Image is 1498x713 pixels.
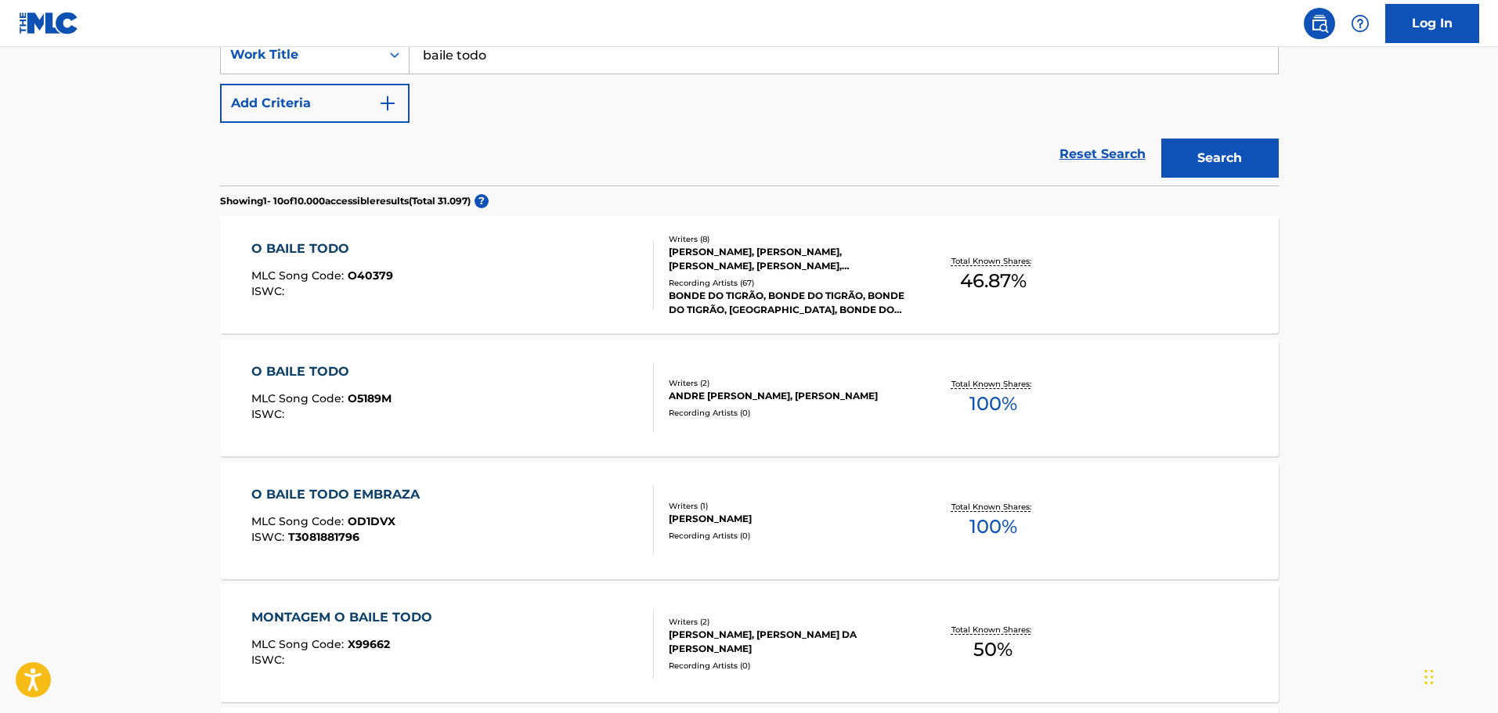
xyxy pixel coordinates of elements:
[220,84,410,123] button: Add Criteria
[1424,654,1434,700] div: Arrastar
[669,389,905,403] div: ANDRE [PERSON_NAME], [PERSON_NAME]
[348,637,390,651] span: X99662
[288,530,359,544] span: T3081881796
[669,660,905,672] div: Recording Artists ( 0 )
[669,530,905,542] div: Recording Artists ( 0 )
[251,514,348,528] span: MLC Song Code :
[220,339,1279,456] a: O BAILE TODOMLC Song Code:O5189MISWC:Writers (2)ANDRE [PERSON_NAME], [PERSON_NAME]Recording Artis...
[251,637,348,651] span: MLC Song Code :
[348,268,393,283] span: O40379
[220,194,471,208] p: Showing 1 - 10 of 10.000 accessible results (Total 31.097 )
[1345,8,1376,39] div: Help
[19,12,79,34] img: MLC Logo
[960,267,1027,295] span: 46.87 %
[669,377,905,389] div: Writers ( 2 )
[1161,139,1279,178] button: Search
[251,653,288,667] span: ISWC :
[669,500,905,512] div: Writers ( 1 )
[669,289,905,317] div: BONDE DO TIGRÃO, BONDE DO TIGRÃO, BONDE DO TIGRÃO, [GEOGRAPHIC_DATA], BONDE DO TIGRÃO
[669,616,905,628] div: Writers ( 2 )
[251,530,288,544] span: ISWC :
[251,608,440,627] div: MONTAGEM O BAILE TODO
[251,407,288,421] span: ISWC :
[348,391,392,405] span: O5189M
[969,390,1017,418] span: 100 %
[973,636,1013,664] span: 50 %
[378,94,397,113] img: 9d2ae6d4665cec9f34b9.svg
[251,391,348,405] span: MLC Song Code :
[1351,14,1370,33] img: help
[951,255,1035,267] p: Total Known Shares:
[220,462,1279,579] a: O BAILE TODO EMBRAZAMLC Song Code:OD1DVXISWC:T3081881796Writers (1)[PERSON_NAME]Recording Artists...
[1304,8,1335,39] a: Public Search
[669,628,905,656] div: [PERSON_NAME], [PERSON_NAME] DA [PERSON_NAME]
[348,514,395,528] span: OD1DVX
[951,624,1035,636] p: Total Known Shares:
[1385,4,1479,43] a: Log In
[251,239,393,258] div: O BAILE TODO
[220,216,1279,333] a: O BAILE TODOMLC Song Code:O40379ISWC:Writers (8)[PERSON_NAME], [PERSON_NAME], [PERSON_NAME], [PER...
[230,45,371,64] div: Work Title
[669,277,905,289] div: Recording Artists ( 67 )
[951,501,1035,513] p: Total Known Shares:
[951,378,1035,390] p: Total Known Shares:
[251,268,348,283] span: MLC Song Code :
[1420,638,1498,713] iframe: Chat Widget
[475,194,489,208] span: ?
[251,485,428,504] div: O BAILE TODO EMBRAZA
[669,233,905,245] div: Writers ( 8 )
[1310,14,1329,33] img: search
[220,35,1279,185] form: Search Form
[220,585,1279,702] a: MONTAGEM O BAILE TODOMLC Song Code:X99662ISWC:Writers (2)[PERSON_NAME], [PERSON_NAME] DA [PERSON_...
[1420,638,1498,713] div: Widget de chat
[969,513,1017,541] span: 100 %
[669,512,905,526] div: [PERSON_NAME]
[669,407,905,419] div: Recording Artists ( 0 )
[251,362,392,381] div: O BAILE TODO
[669,245,905,273] div: [PERSON_NAME], [PERSON_NAME], [PERSON_NAME], [PERSON_NAME], [PERSON_NAME], [PERSON_NAME], [PERSON...
[1052,137,1153,171] a: Reset Search
[251,284,288,298] span: ISWC :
